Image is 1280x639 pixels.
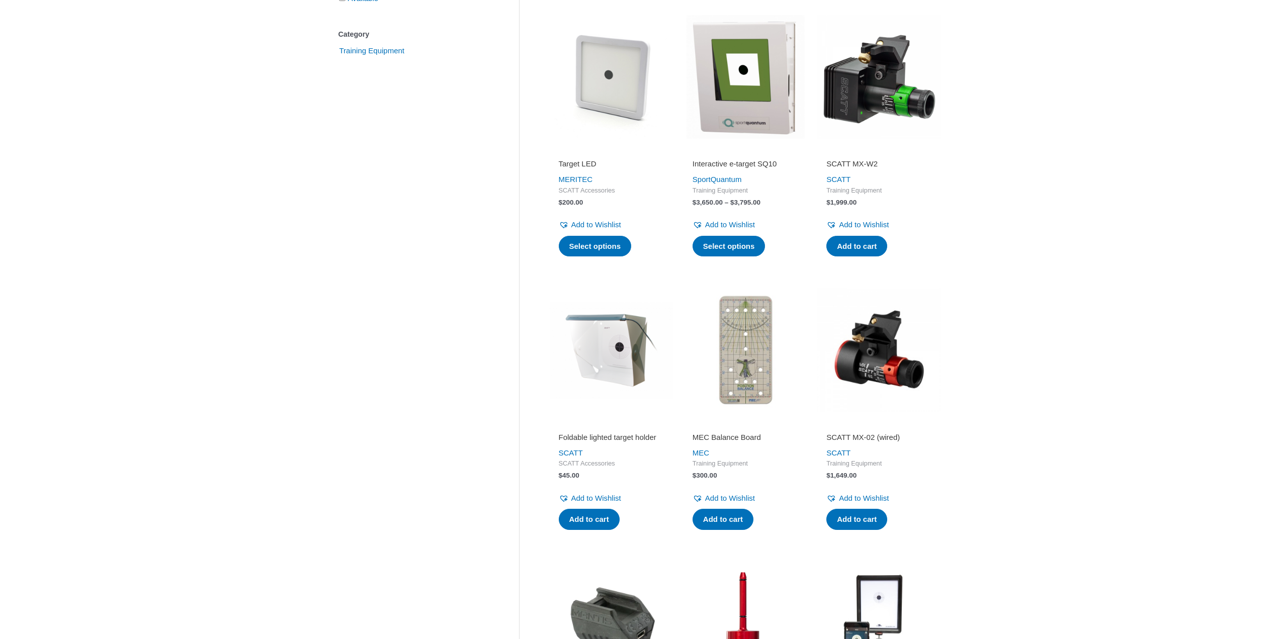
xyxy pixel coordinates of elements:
img: MEC Balance Board [684,288,807,412]
a: SCATT MX-W2 [826,159,932,172]
img: SCATT MX-W2 (wireless) [817,15,941,139]
span: Training Equipment [693,460,798,468]
h2: Interactive e-target SQ10 [693,159,798,169]
span: Training Equipment [338,42,406,59]
a: SCATT [559,448,583,457]
span: $ [693,472,697,479]
a: SCATT [826,175,850,184]
a: Target LED [559,159,664,172]
span: Add to Wishlist [839,220,889,229]
h2: Foldable lighted target holder [559,432,664,442]
a: MEC Balance Board [693,432,798,446]
span: $ [826,199,830,206]
h2: MEC Balance Board [693,432,798,442]
span: $ [826,472,830,479]
a: Add to cart: “MEC Balance Board” [693,509,753,530]
bdi: 45.00 [559,472,579,479]
a: Add to Wishlist [693,491,755,505]
img: Foldable lighted target holder [550,288,673,412]
a: Select options for “Interactive e-target SQ10” [693,236,765,257]
span: Add to Wishlist [839,494,889,502]
img: Target LED [550,15,673,139]
a: SportQuantum [693,175,742,184]
span: Add to Wishlist [705,494,755,502]
bdi: 1,649.00 [826,472,857,479]
span: SCATT Accessories [559,187,664,195]
iframe: Customer reviews powered by Trustpilot [826,145,932,157]
bdi: 3,650.00 [693,199,723,206]
img: SCATT MX-02 (wired) [817,288,941,412]
span: – [725,199,729,206]
span: Add to Wishlist [705,220,755,229]
a: Add to Wishlist [826,218,889,232]
iframe: Customer reviews powered by Trustpilot [559,418,664,430]
a: Add to cart: “SCATT MX-W2” [826,236,887,257]
iframe: Customer reviews powered by Trustpilot [693,145,798,157]
h2: SCATT MX-W2 [826,159,932,169]
span: $ [693,199,697,206]
span: Add to Wishlist [571,494,621,502]
span: SCATT Accessories [559,460,664,468]
span: $ [730,199,734,206]
a: Add to cart: “SCATT MX-02 (wired)” [826,509,887,530]
iframe: Customer reviews powered by Trustpilot [559,145,664,157]
a: Add to Wishlist [693,218,755,232]
bdi: 300.00 [693,472,717,479]
iframe: Customer reviews powered by Trustpilot [826,418,932,430]
a: Select options for “Target LED” [559,236,632,257]
a: Foldable lighted target holder [559,432,664,446]
a: Add to Wishlist [559,218,621,232]
span: $ [559,199,563,206]
span: Training Equipment [693,187,798,195]
span: Training Equipment [826,460,932,468]
bdi: 200.00 [559,199,583,206]
div: Category [338,27,489,42]
span: Training Equipment [826,187,932,195]
img: SQ10 Interactive e-target [684,15,807,139]
span: $ [559,472,563,479]
iframe: Customer reviews powered by Trustpilot [693,418,798,430]
span: Add to Wishlist [571,220,621,229]
a: Interactive e-target SQ10 [693,159,798,172]
a: Add to Wishlist [826,491,889,505]
h2: SCATT MX-02 (wired) [826,432,932,442]
a: MERITEC [559,175,593,184]
a: Training Equipment [338,46,406,54]
a: SCATT MX-02 (wired) [826,432,932,446]
a: MEC [693,448,709,457]
bdi: 3,795.00 [730,199,760,206]
a: Add to cart: “Foldable lighted target holder” [559,509,620,530]
h2: Target LED [559,159,664,169]
a: Add to Wishlist [559,491,621,505]
a: SCATT [826,448,850,457]
bdi: 1,999.00 [826,199,857,206]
